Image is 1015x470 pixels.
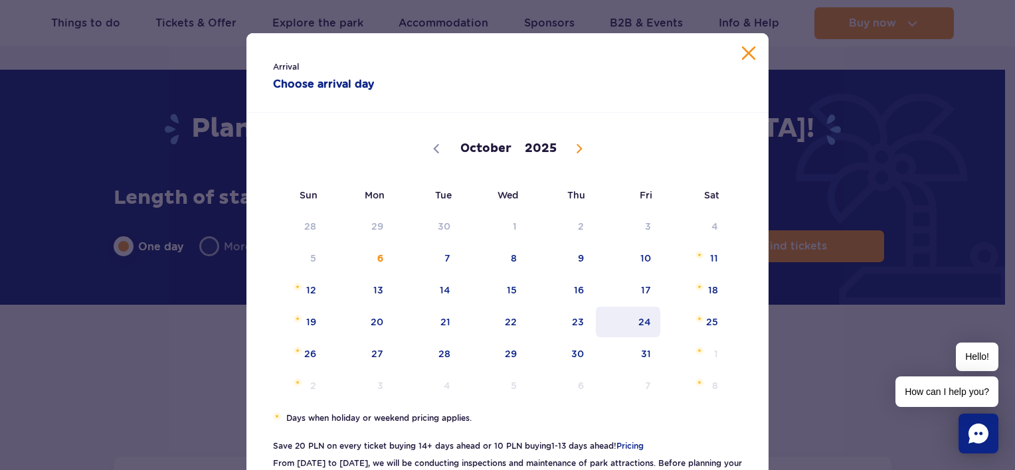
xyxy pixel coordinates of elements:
span: October 17, 2025 [595,275,662,305]
span: Tue [394,180,461,210]
span: October 9, 2025 [527,243,595,274]
span: Wed [461,180,528,210]
span: How can I help you? [895,376,998,407]
span: October 25, 2025 [662,307,729,337]
strong: Choose arrival day [273,76,481,92]
span: October 30, 2025 [527,339,595,369]
span: October 15, 2025 [461,275,528,305]
span: October 5, 2025 [260,243,327,274]
span: October 8, 2025 [461,243,528,274]
span: Sat [662,180,729,210]
span: October 19, 2025 [260,307,327,337]
span: October 11, 2025 [662,243,729,274]
span: November 8, 2025 [662,370,729,401]
span: October 7, 2025 [394,243,461,274]
span: November 2, 2025 [260,370,327,401]
span: October 3, 2025 [595,211,662,242]
span: October 21, 2025 [394,307,461,337]
span: November 5, 2025 [461,370,528,401]
span: November 6, 2025 [527,370,595,401]
span: October 23, 2025 [527,307,595,337]
span: October 26, 2025 [260,339,327,369]
span: November 1, 2025 [662,339,729,369]
div: Chat [959,414,998,453]
span: Thu [527,180,595,210]
span: Fri [595,180,662,210]
span: October 13, 2025 [327,275,394,305]
span: October 12, 2025 [260,275,327,305]
span: October 28, 2025 [394,339,461,369]
span: November 4, 2025 [394,370,461,401]
span: November 7, 2025 [595,370,662,401]
span: Arrival [273,60,481,74]
span: October 18, 2025 [662,275,729,305]
span: September 30, 2025 [394,211,461,242]
span: October 1, 2025 [461,211,528,242]
span: Mon [327,180,394,210]
a: Pricing [616,441,644,451]
span: October 24, 2025 [595,307,662,337]
span: October 4, 2025 [662,211,729,242]
li: Save 20 PLN on every ticket buying 14+ days ahead or 10 PLN buying 1-13 days ahead! [273,440,742,452]
span: Hello! [956,343,998,371]
span: October 27, 2025 [327,339,394,369]
span: September 28, 2025 [260,211,327,242]
span: September 29, 2025 [327,211,394,242]
button: Close calendar [742,46,755,60]
span: October 10, 2025 [595,243,662,274]
span: October 6, 2025 [327,243,394,274]
span: Sun [260,180,327,210]
span: November 3, 2025 [327,370,394,401]
li: Days when holiday or weekend pricing applies. [273,412,742,424]
span: October 14, 2025 [394,275,461,305]
span: October 31, 2025 [595,339,662,369]
span: October 16, 2025 [527,275,595,305]
span: October 2, 2025 [527,211,595,242]
span: October 22, 2025 [461,307,528,337]
span: October 20, 2025 [327,307,394,337]
span: October 29, 2025 [461,339,528,369]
